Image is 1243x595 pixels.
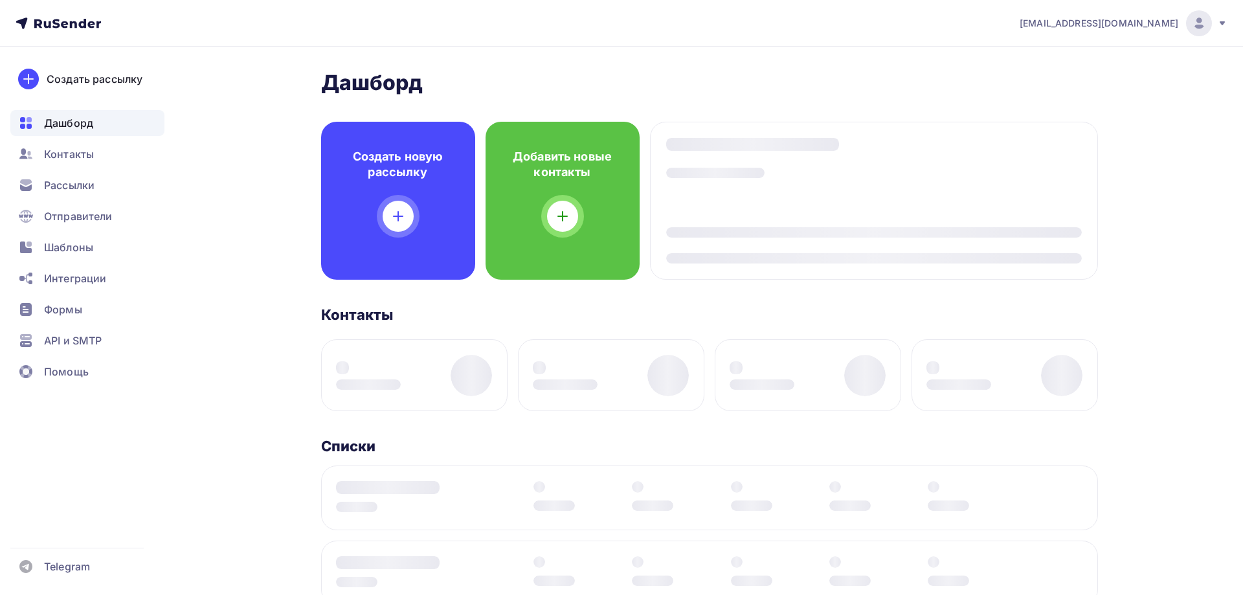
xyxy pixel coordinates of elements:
[47,71,142,87] div: Создать рассылку
[44,240,93,255] span: Шаблоны
[10,234,164,260] a: Шаблоны
[10,172,164,198] a: Рассылки
[1020,17,1178,30] span: [EMAIL_ADDRESS][DOMAIN_NAME]
[10,141,164,167] a: Контакты
[44,364,89,379] span: Помощь
[44,271,106,286] span: Интеграции
[10,203,164,229] a: Отправители
[321,437,376,455] h3: Списки
[1020,10,1227,36] a: [EMAIL_ADDRESS][DOMAIN_NAME]
[44,115,93,131] span: Дашборд
[44,208,113,224] span: Отправители
[44,177,95,193] span: Рассылки
[10,110,164,136] a: Дашборд
[44,302,82,317] span: Формы
[10,297,164,322] a: Формы
[506,149,619,180] h4: Добавить новые контакты
[44,333,102,348] span: API и SMTP
[321,70,1098,96] h2: Дашборд
[342,149,454,180] h4: Создать новую рассылку
[44,559,90,574] span: Telegram
[44,146,94,162] span: Контакты
[321,306,394,324] h3: Контакты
